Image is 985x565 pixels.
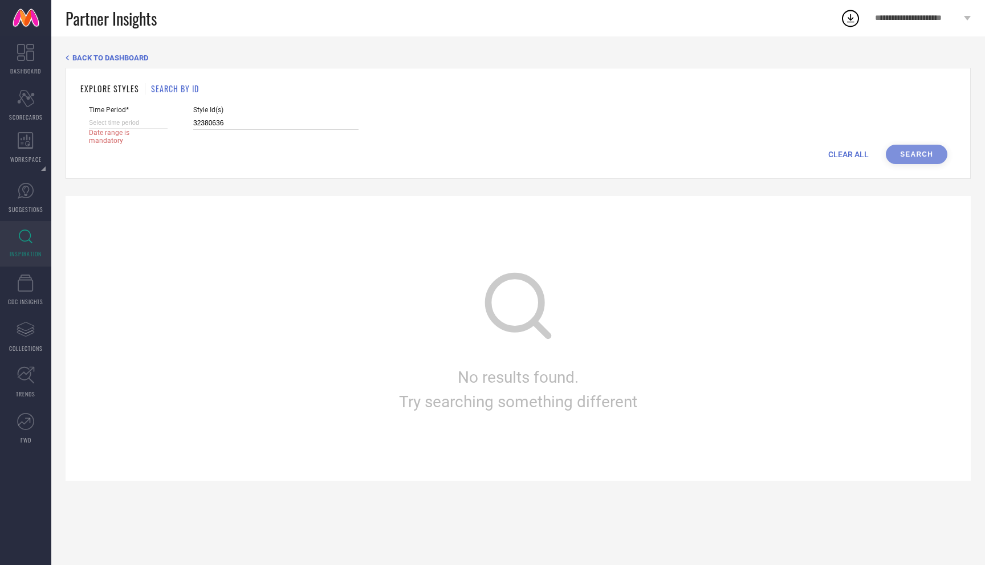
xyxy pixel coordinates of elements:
[399,392,637,411] span: Try searching something different
[9,344,43,353] span: COLLECTIONS
[89,106,168,114] span: Time Period*
[840,8,861,28] div: Open download list
[9,205,43,214] span: SUGGESTIONS
[10,249,42,258] span: INSPIRATION
[80,83,139,95] h1: EXPLORE STYLES
[16,390,35,398] span: TRENDS
[66,7,157,30] span: Partner Insights
[151,83,199,95] h1: SEARCH BY ID
[10,67,41,75] span: DASHBOARD
[8,297,43,306] span: CDC INSIGHTS
[89,117,168,129] input: Select time period
[72,54,148,62] span: BACK TO DASHBOARD
[10,155,42,163] span: WORKSPACE
[89,129,157,145] span: Date range is mandatory
[193,117,359,130] input: Enter comma separated style ids e.g. 12345, 67890
[9,113,43,121] span: SCORECARDS
[66,54,971,62] div: Back TO Dashboard
[458,368,579,387] span: No results found.
[193,106,359,114] span: Style Id(s)
[21,436,31,444] span: FWD
[828,150,869,159] span: CLEAR ALL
